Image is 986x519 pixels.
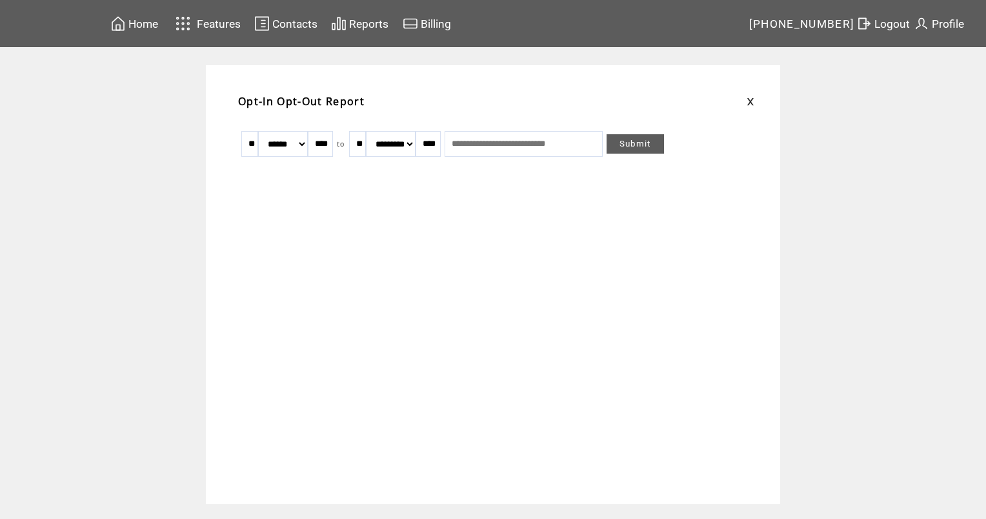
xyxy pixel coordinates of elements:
span: Opt-In Opt-Out Report [238,94,365,108]
a: Contacts [252,14,319,34]
span: Reports [349,17,388,30]
img: features.svg [172,13,194,34]
img: profile.svg [914,15,929,32]
span: Profile [932,17,964,30]
span: Logout [874,17,910,30]
a: Submit [607,134,664,154]
a: Billing [401,14,453,34]
span: Contacts [272,17,317,30]
img: creidtcard.svg [403,15,418,32]
a: Profile [912,14,966,34]
span: to [337,139,345,148]
a: Home [108,14,160,34]
img: exit.svg [856,15,872,32]
span: [PHONE_NUMBER] [749,17,855,30]
img: contacts.svg [254,15,270,32]
a: Logout [854,14,912,34]
a: Reports [329,14,390,34]
img: home.svg [110,15,126,32]
span: Features [197,17,241,30]
a: Features [170,11,243,36]
span: Home [128,17,158,30]
span: Billing [421,17,451,30]
img: chart.svg [331,15,347,32]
